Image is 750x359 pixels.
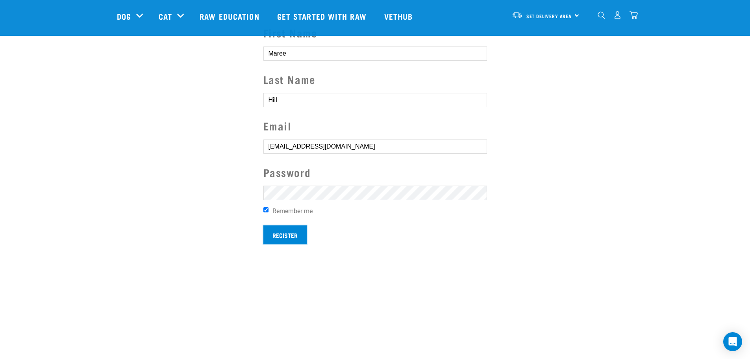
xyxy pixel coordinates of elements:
input: Remember me [263,207,269,212]
a: Raw Education [192,0,269,32]
input: Register [263,225,307,244]
img: van-moving.png [512,11,522,19]
a: Vethub [376,0,423,32]
span: Set Delivery Area [526,15,572,17]
div: Open Intercom Messenger [723,332,742,351]
label: Last Name [263,71,487,87]
a: Dog [117,10,131,22]
img: user.png [613,11,622,19]
label: Email [263,118,487,134]
img: home-icon-1@2x.png [598,11,605,19]
label: Password [263,164,487,180]
a: Get started with Raw [269,0,376,32]
label: Remember me [263,206,487,216]
a: Cat [159,10,172,22]
img: home-icon@2x.png [630,11,638,19]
